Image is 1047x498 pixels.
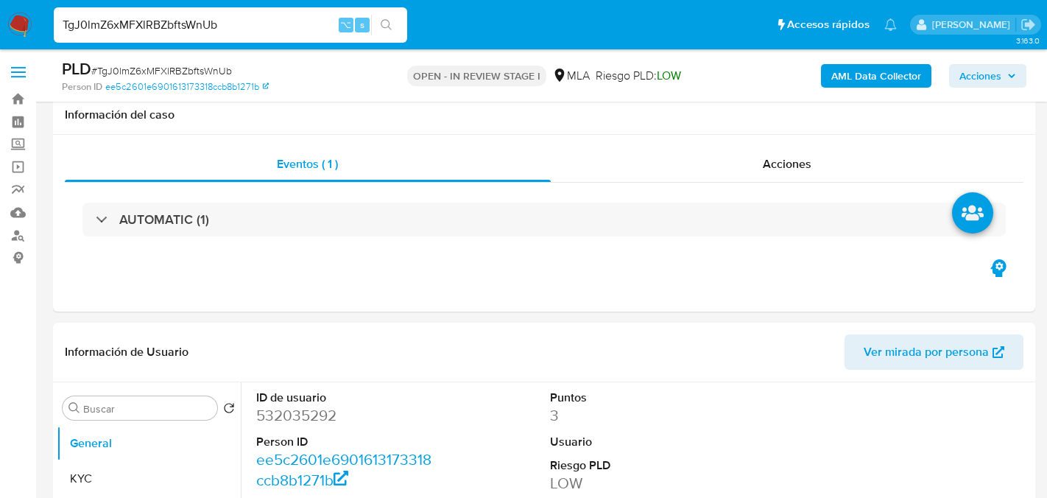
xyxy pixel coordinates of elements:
h3: AUTOMATIC (1) [119,211,209,228]
span: Acciones [959,64,1001,88]
button: Acciones [949,64,1026,88]
a: Salir [1020,17,1036,32]
b: Person ID [62,80,102,94]
button: General [57,426,241,461]
button: KYC [57,461,241,497]
dd: LOW [550,473,731,494]
span: s [360,18,364,32]
dt: Puntos [550,390,731,406]
span: ⌥ [340,18,351,32]
span: Accesos rápidos [787,17,870,32]
button: AML Data Collector [821,64,931,88]
a: ee5c2601e6901613173318ccb8b1271b [256,449,431,491]
h1: Información de Usuario [65,345,188,360]
b: PLD [62,57,91,80]
span: Riesgo PLD: [596,68,681,84]
dd: 532035292 [256,405,437,426]
h1: Información del caso [65,108,1023,122]
a: ee5c2601e6901613173318ccb8b1271b [105,80,269,94]
div: MLA [552,68,590,84]
b: AML Data Collector [831,64,921,88]
span: Eventos ( 1 ) [277,155,338,172]
span: LOW [657,67,681,84]
button: Buscar [68,402,80,414]
input: Buscar usuario o caso... [54,15,407,35]
button: Volver al orden por defecto [223,402,235,418]
div: AUTOMATIC (1) [82,203,1006,236]
button: Ver mirada por persona [845,334,1023,370]
p: gabriela.sanchez@mercadolibre.com [932,18,1015,32]
dt: ID de usuario [256,390,437,406]
span: # TgJ0lmZ6xMFXlRBZbftsWnUb [91,63,232,78]
dt: Usuario [550,434,731,450]
button: search-icon [371,15,401,35]
a: Notificaciones [884,18,897,31]
dt: Person ID [256,434,437,450]
dt: Riesgo PLD [550,457,731,474]
span: Acciones [763,155,811,172]
span: Ver mirada por persona [864,334,989,370]
dd: 3 [550,405,731,426]
p: OPEN - IN REVIEW STAGE I [407,66,546,86]
input: Buscar [83,402,211,415]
